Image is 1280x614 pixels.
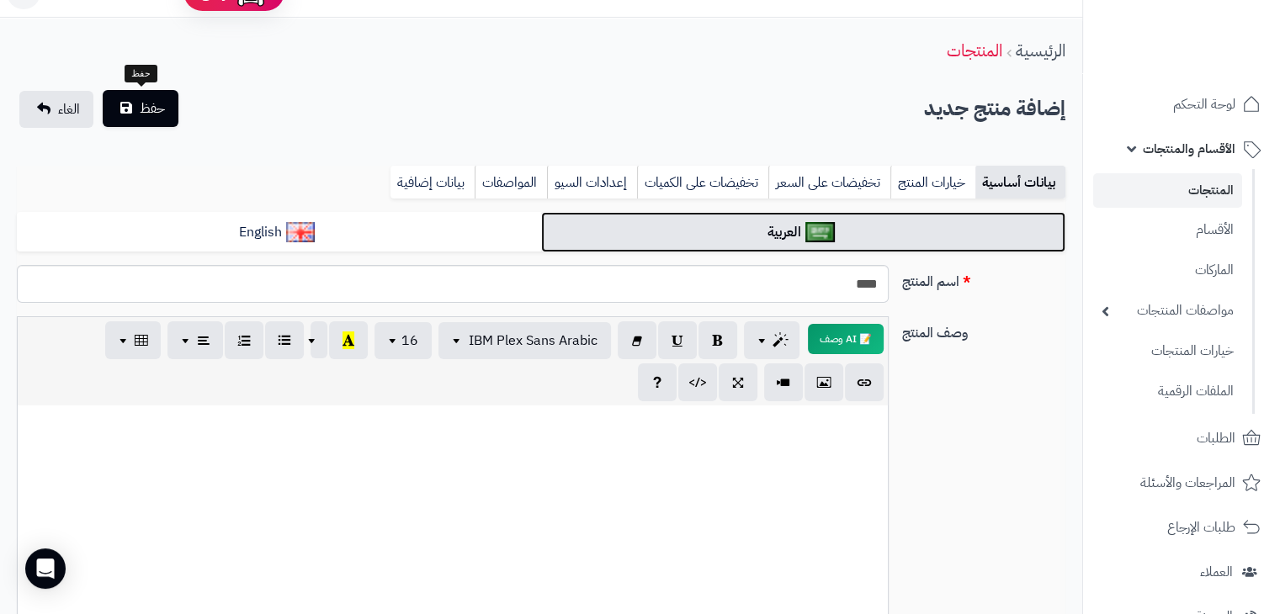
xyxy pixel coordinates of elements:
a: مواصفات المنتجات [1093,293,1242,329]
span: حفظ [140,98,165,119]
a: المراجعات والأسئلة [1093,463,1270,503]
span: طلبات الإرجاع [1167,516,1235,539]
span: الغاء [58,99,80,119]
span: 16 [401,331,418,351]
a: المنتجات [947,38,1002,63]
button: IBM Plex Sans Arabic [438,322,611,359]
span: العملاء [1200,560,1233,584]
a: تخفيضات على السعر [768,166,890,199]
a: بيانات إضافية [390,166,475,199]
div: Open Intercom Messenger [25,548,66,589]
a: لوحة التحكم [1093,84,1270,124]
span: الأقسام والمنتجات [1143,137,1235,161]
a: الغاء [19,91,93,128]
label: وصف المنتج [895,316,1072,343]
a: English [17,212,541,253]
a: إعدادات السيو [547,166,637,199]
a: الطلبات [1093,418,1270,458]
a: طلبات الإرجاع [1093,507,1270,548]
a: خيارات المنتج [890,166,975,199]
span: الطلبات [1197,426,1235,450]
a: الملفات الرقمية [1093,373,1242,410]
div: حفظ [125,65,157,83]
button: 📝 AI وصف [808,324,884,354]
button: حفظ [103,90,178,127]
a: العملاء [1093,552,1270,592]
img: العربية [805,222,835,242]
span: المراجعات والأسئلة [1140,471,1235,495]
label: اسم المنتج [895,265,1072,292]
a: الرئيسية [1016,38,1065,63]
a: الماركات [1093,252,1242,288]
img: English [286,222,316,242]
a: العربية [541,212,1065,253]
h2: إضافة منتج جديد [924,92,1065,126]
a: الأقسام [1093,212,1242,248]
a: المنتجات [1093,173,1242,208]
a: خيارات المنتجات [1093,333,1242,369]
span: IBM Plex Sans Arabic [469,331,598,351]
a: المواصفات [475,166,547,199]
a: بيانات أساسية [975,166,1065,199]
span: لوحة التحكم [1173,93,1235,116]
a: تخفيضات على الكميات [637,166,768,199]
button: 16 [374,322,432,359]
